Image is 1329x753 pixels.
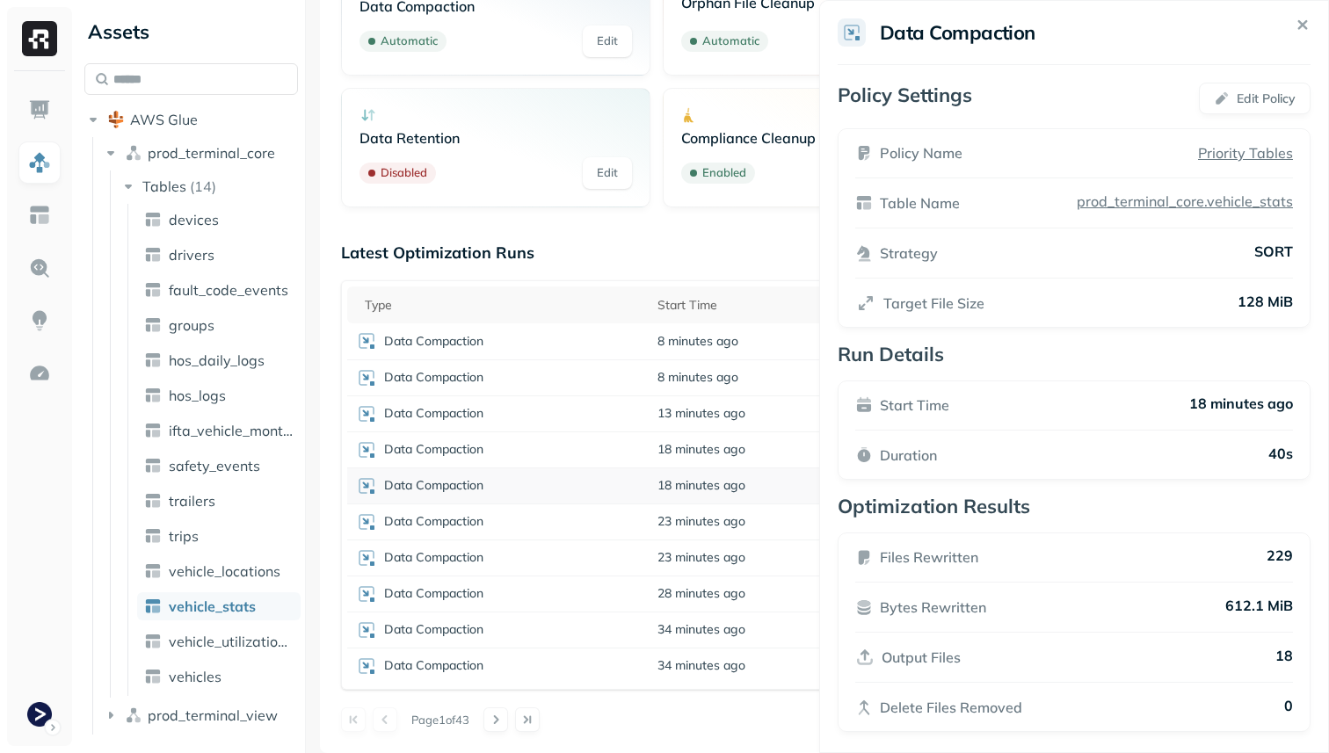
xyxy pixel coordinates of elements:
[84,18,298,46] div: Assets
[657,621,745,638] span: 34 minutes ago
[702,33,759,50] p: Automatic
[1268,445,1293,466] p: 40s
[384,549,483,566] p: Data Compaction
[1275,647,1293,668] p: 18
[883,293,984,314] p: Target File Size
[882,647,961,668] p: Output Files
[880,142,962,163] p: Policy Name
[838,342,1311,366] p: Run Details
[657,333,738,350] span: 8 minutes ago
[169,422,294,439] span: ifta_vehicle_months
[365,297,640,314] div: Type
[1284,697,1293,718] p: 0
[657,297,817,314] div: Start Time
[657,657,745,674] span: 34 minutes ago
[144,351,162,369] img: table
[657,477,745,494] span: 18 minutes ago
[148,144,275,162] span: prod_terminal_core
[169,492,215,510] span: trailers
[169,668,221,685] span: vehicles
[107,111,125,128] img: root
[28,309,51,332] img: Insights
[148,706,278,724] span: prod_terminal_view
[341,243,534,263] p: Latest Optimization Runs
[657,405,745,422] span: 13 minutes ago
[144,597,162,615] img: table
[1199,83,1311,114] button: Edit Policy
[1267,547,1293,568] p: 229
[169,387,226,404] span: hos_logs
[1070,192,1293,210] a: prod_terminal_core.vehicle_stats
[880,697,1022,718] p: Delete Files Removed
[144,316,162,334] img: table
[144,211,162,228] img: table
[384,369,483,386] p: Data Compaction
[411,712,469,728] p: Page 1 of 43
[144,281,162,299] img: table
[381,33,438,50] p: Automatic
[144,527,162,545] img: table
[1198,142,1293,163] a: Priority Tables
[144,422,162,439] img: table
[381,164,427,182] p: Disabled
[681,129,954,147] p: Compliance Cleanup
[144,562,162,580] img: table
[657,441,745,458] span: 18 minutes ago
[1238,293,1293,314] p: 128 MiB
[583,157,632,189] a: Edit
[144,668,162,685] img: table
[880,192,960,214] p: Table Name
[657,549,745,566] span: 23 minutes ago
[28,98,51,121] img: Dashboard
[838,83,972,114] p: Policy Settings
[169,562,280,580] span: vehicle_locations
[1189,395,1293,416] p: 18 minutes ago
[28,204,51,227] img: Asset Explorer
[1073,192,1293,210] p: prod_terminal_core.vehicle_stats
[144,246,162,264] img: table
[144,387,162,404] img: table
[384,621,483,638] p: Data Compaction
[125,144,142,162] img: namespace
[880,597,986,618] p: Bytes Rewritten
[169,316,214,334] span: groups
[144,457,162,474] img: table
[169,211,219,228] span: devices
[28,257,51,279] img: Query Explorer
[657,585,745,602] span: 28 minutes ago
[22,21,57,56] img: Ryft
[702,164,746,182] p: Enabled
[384,585,483,602] p: Data Compaction
[657,513,745,530] span: 23 minutes ago
[880,20,1035,45] h2: Data Compaction
[28,151,51,174] img: Assets
[838,494,1311,518] p: Optimization Results
[359,129,632,147] p: Data Retention
[384,441,483,458] p: Data Compaction
[130,111,198,128] span: AWS Glue
[880,445,937,466] p: Duration
[144,633,162,650] img: table
[125,706,142,724] img: namespace
[169,351,265,369] span: hos_daily_logs
[384,657,483,674] p: Data Compaction
[144,492,162,510] img: table
[28,362,51,385] img: Optimization
[169,281,288,299] span: fault_code_events
[169,246,214,264] span: drivers
[384,513,483,530] p: Data Compaction
[27,702,52,727] img: Terminal
[880,395,949,416] p: Start Time
[169,457,260,474] span: safety_events
[583,25,632,57] a: Edit
[190,177,216,195] p: ( 14 )
[384,477,483,494] p: Data Compaction
[169,597,256,615] span: vehicle_stats
[169,633,294,650] span: vehicle_utilization_day
[142,177,186,195] span: Tables
[169,527,199,545] span: trips
[880,243,938,264] p: Strategy
[384,333,483,350] p: Data Compaction
[1254,243,1293,264] p: SORT
[1225,597,1293,618] p: 612.1 MiB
